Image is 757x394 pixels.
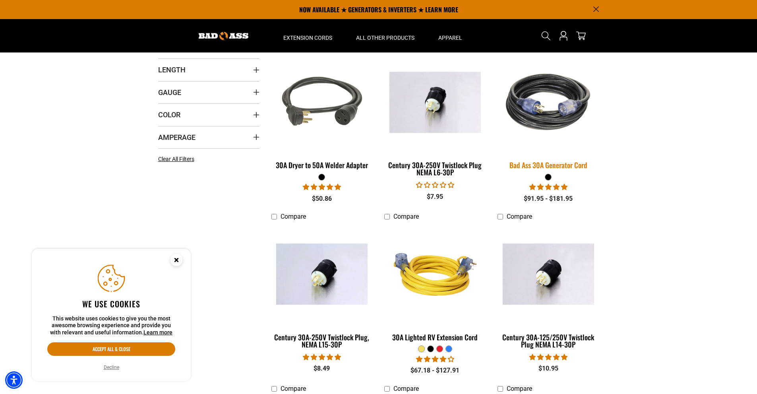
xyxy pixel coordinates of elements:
div: Bad Ass 30A Generator Cord [498,161,599,169]
span: Compare [281,213,306,220]
img: black [272,56,372,148]
a: This website uses cookies to give you the most awesome browsing experience and provide you with r... [143,329,172,336]
div: Century 30A-250V Twistlock Plug, NEMA L15-30P [271,334,373,348]
div: $7.95 [384,192,486,202]
img: yellow [385,228,485,320]
span: Amperage [158,133,196,142]
div: Century 30A-125/250V Twistlock Plug NEMA L14-30P [498,334,599,348]
a: black 30A Dryer to 50A Welder Adapter [271,52,373,173]
summary: Length [158,58,259,81]
a: cart [575,31,587,41]
span: Clear All Filters [158,156,194,162]
button: Close this option [162,249,191,274]
img: Century 30A-250V Twistlock Plug, NEMA L15-30P [272,244,372,305]
a: Century 30A-250V Twistlock Plug NEMA L6-30P Century 30A-250V Twistlock Plug NEMA L6-30P [384,52,486,181]
span: Extension Cords [283,34,332,41]
div: $67.18 - $127.91 [384,366,486,375]
a: yellow 30A Lighted RV Extension Cord [384,225,486,345]
div: $10.95 [498,364,599,373]
summary: Gauge [158,81,259,103]
span: Apparel [438,34,462,41]
span: Compare [507,385,532,392]
img: Century 30A-125/250V Twistlock Plug NEMA L14-30P [498,244,598,305]
span: Length [158,65,186,74]
div: $50.86 [271,194,373,204]
summary: Extension Cords [271,19,344,52]
summary: Search [540,29,552,42]
span: Compare [393,213,419,220]
summary: Amperage [158,126,259,148]
img: Bad Ass Extension Cords [199,32,248,40]
aside: Cookie Consent [32,249,191,382]
span: All Other Products [356,34,414,41]
a: Century 30A-250V Twistlock Plug, NEMA L15-30P Century 30A-250V Twistlock Plug, NEMA L15-30P [271,225,373,353]
h2: We use cookies [47,299,175,309]
div: $91.95 - $181.95 [498,194,599,204]
button: Decline [101,363,122,371]
p: This website uses cookies to give you the most awesome browsing experience and provide you with r... [47,315,175,336]
a: Open this option [557,19,570,52]
img: black [493,51,604,153]
button: Accept all & close [47,342,175,356]
div: 30A Lighted RV Extension Cord [384,334,486,341]
span: 5.00 stars [303,353,341,361]
span: Compare [507,213,532,220]
div: Accessibility Menu [5,371,23,389]
span: 5.00 stars [303,183,341,191]
span: Color [158,110,180,119]
span: Compare [281,385,306,392]
div: $8.49 [271,364,373,373]
summary: Color [158,103,259,126]
a: black Bad Ass 30A Generator Cord [498,52,599,173]
span: Compare [393,385,419,392]
img: Century 30A-250V Twistlock Plug NEMA L6-30P [385,72,485,133]
div: 30A Dryer to 50A Welder Adapter [271,161,373,169]
span: Gauge [158,88,181,97]
a: Clear All Filters [158,155,197,163]
span: 0.00 stars [416,181,454,189]
span: 5.00 stars [529,353,567,361]
a: Century 30A-125/250V Twistlock Plug NEMA L14-30P Century 30A-125/250V Twistlock Plug NEMA L14-30P [498,225,599,353]
span: 4.11 stars [416,355,454,363]
div: Century 30A-250V Twistlock Plug NEMA L6-30P [384,161,486,176]
summary: All Other Products [344,19,426,52]
summary: Apparel [426,19,474,52]
span: 5.00 stars [529,183,567,191]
